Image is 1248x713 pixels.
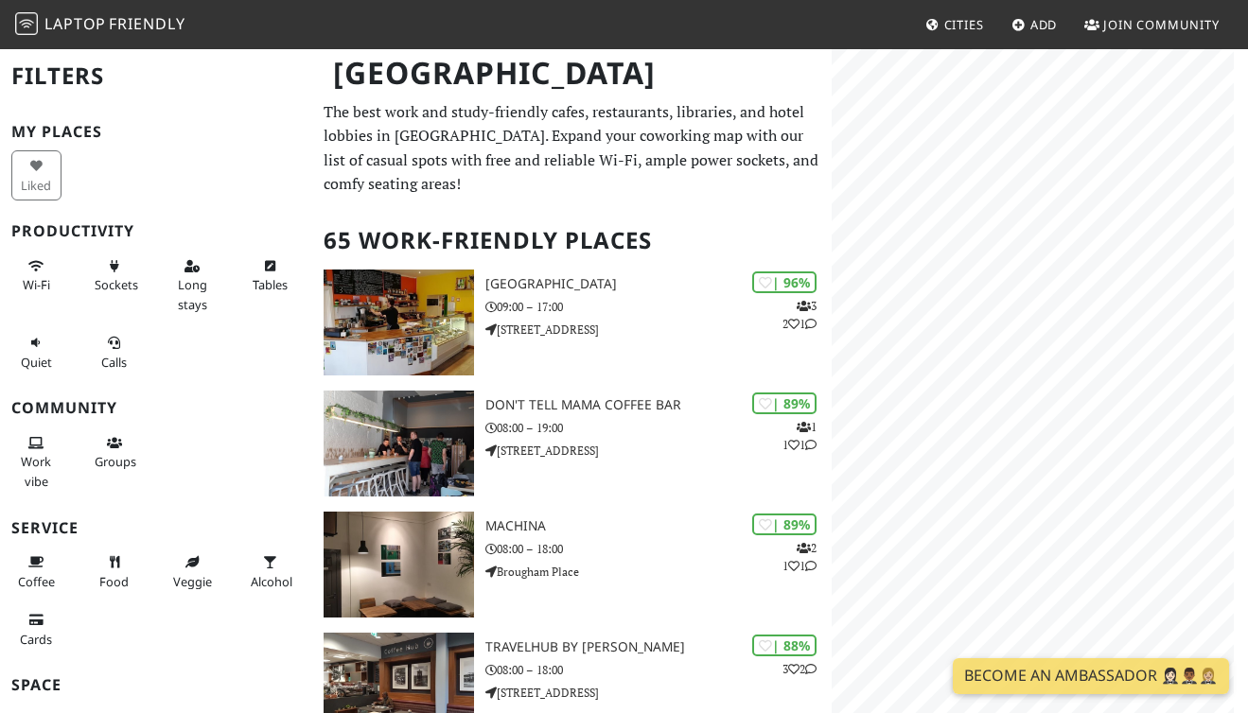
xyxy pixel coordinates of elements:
p: 08:00 – 19:00 [485,419,832,437]
h3: TravelHub by [PERSON_NAME] [485,639,832,655]
p: 08:00 – 18:00 [485,540,832,558]
p: 08:00 – 18:00 [485,661,832,679]
p: 1 1 1 [782,418,817,454]
h3: Don't tell Mama Coffee Bar [485,397,832,413]
h3: [GEOGRAPHIC_DATA] [485,276,832,292]
span: Food [99,573,129,590]
a: Don't tell Mama Coffee Bar | 89% 111 Don't tell Mama Coffee Bar 08:00 – 19:00 [STREET_ADDRESS] [312,391,833,496]
h3: Community [11,399,301,417]
button: Quiet [11,327,62,377]
button: Food [89,547,139,597]
span: Join Community [1103,16,1220,33]
a: Machina | 89% 211 Machina 08:00 – 18:00 Brougham Place [312,512,833,617]
p: [STREET_ADDRESS] [485,321,832,339]
h3: Machina [485,518,832,534]
p: 3 2 1 [782,297,817,333]
span: Power sockets [95,276,138,293]
p: 09:00 – 17:00 [485,298,832,316]
a: Cities [918,8,992,42]
div: | 89% [752,392,817,414]
span: Cities [944,16,984,33]
button: Wi-Fi [11,251,62,301]
div: | 96% [752,271,817,293]
div: | 88% [752,635,817,656]
button: Alcohol [245,547,295,597]
span: Laptop [44,13,106,34]
h3: My Places [11,123,301,141]
a: North Fort Cafe | 96% 321 [GEOGRAPHIC_DATA] 09:00 – 17:00 [STREET_ADDRESS] [312,270,833,375]
span: Work-friendly tables [253,276,288,293]
img: LaptopFriendly [15,12,38,35]
p: [STREET_ADDRESS] [485,442,832,460]
span: Add [1030,16,1058,33]
button: Cards [11,604,62,654]
h3: Space [11,676,301,694]
button: Groups [89,427,139,478]
p: 3 2 [782,660,817,678]
button: Work vibe [11,427,62,496]
button: Coffee [11,547,62,597]
h1: [GEOGRAPHIC_DATA] [318,47,829,99]
p: Brougham Place [485,563,832,581]
span: Stable Wi-Fi [23,276,50,293]
a: LaptopFriendly LaptopFriendly [15,9,185,42]
span: Alcohol [251,573,292,590]
p: 2 1 1 [782,539,817,575]
button: Calls [89,327,139,377]
span: Quiet [21,354,52,371]
button: Long stays [167,251,218,320]
span: Group tables [95,453,136,470]
span: People working [21,453,51,489]
a: Add [1004,8,1065,42]
span: Credit cards [20,631,52,648]
a: Become an Ambassador 🤵🏻‍♀️🤵🏾‍♂️🤵🏼‍♀️ [953,658,1229,694]
span: Long stays [178,276,207,312]
h3: Productivity [11,222,301,240]
span: Coffee [18,573,55,590]
h2: Filters [11,47,301,105]
span: Video/audio calls [101,354,127,371]
img: North Fort Cafe [324,270,474,375]
button: Veggie [167,547,218,597]
span: Friendly [109,13,185,34]
button: Tables [245,251,295,301]
span: Veggie [173,573,212,590]
button: Sockets [89,251,139,301]
p: [STREET_ADDRESS] [485,684,832,702]
div: | 89% [752,513,817,535]
p: The best work and study-friendly cafes, restaurants, libraries, and hotel lobbies in [GEOGRAPHIC_... [324,100,821,197]
h2: 65 Work-Friendly Places [324,212,821,270]
img: Don't tell Mama Coffee Bar [324,391,474,496]
img: Machina [324,512,474,617]
a: Join Community [1077,8,1227,42]
h3: Service [11,519,301,537]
